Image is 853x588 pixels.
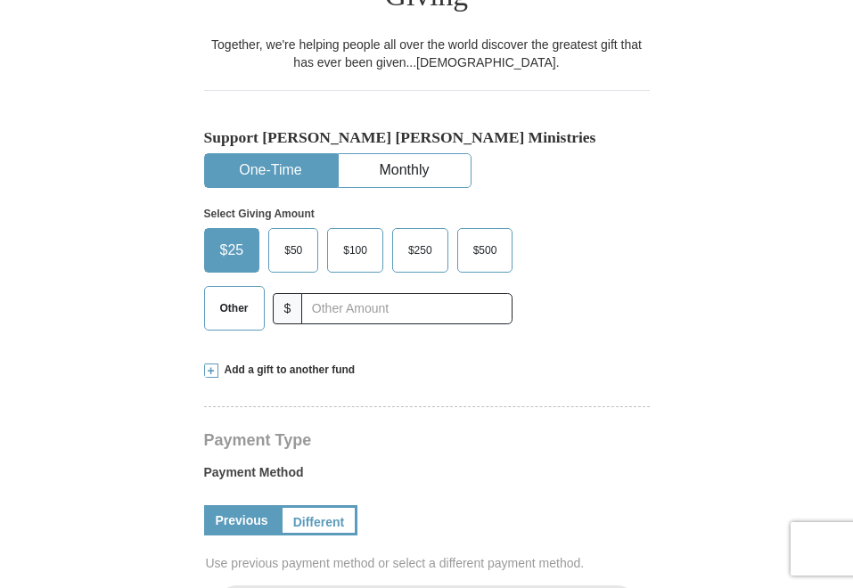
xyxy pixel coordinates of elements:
[301,293,513,324] input: Other Amount
[273,293,303,324] span: $
[211,295,258,322] span: Other
[464,237,506,264] span: $500
[205,154,337,187] button: One-Time
[204,463,650,490] label: Payment Method
[204,36,650,71] div: Together, we're helping people all over the world discover the greatest gift that has ever been g...
[334,237,376,264] span: $100
[206,554,652,572] span: Use previous payment method or select a different payment method.
[204,208,315,220] strong: Select Giving Amount
[218,363,356,378] span: Add a gift to another fund
[399,237,441,264] span: $250
[280,505,358,535] a: Different
[204,433,650,447] h4: Payment Type
[275,237,311,264] span: $50
[204,505,280,535] a: Previous
[211,237,253,264] span: $25
[339,154,471,187] button: Monthly
[204,128,650,147] h5: Support [PERSON_NAME] [PERSON_NAME] Ministries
